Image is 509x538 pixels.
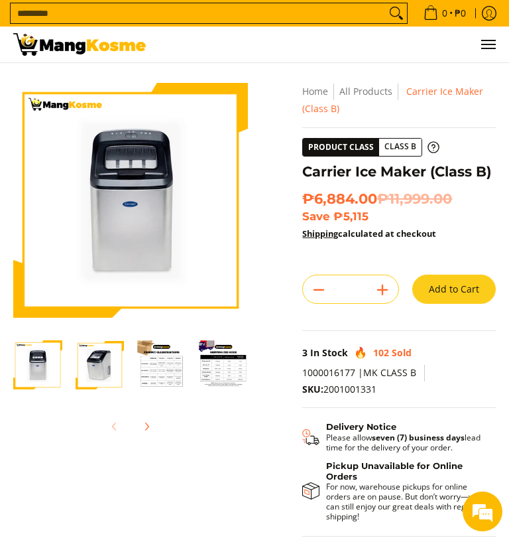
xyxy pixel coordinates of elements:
button: Next [132,412,161,441]
span: ₱0 [453,9,468,18]
span: 1000016177 |MK CLASS B [302,366,416,379]
span: Save [302,210,330,223]
span: Class B [379,139,422,155]
del: ₱11,999.00 [377,190,452,208]
button: Add [367,279,398,301]
span: SKU: [302,383,323,395]
span: Sold [392,346,412,359]
a: Shipping [302,228,338,239]
ul: Customer Navigation [159,27,496,62]
h1: Carrier Ice Maker (Class B) [302,163,496,180]
img: Carrier Ice Maker (Class B)-1 [13,340,62,389]
strong: seven (7) business days [372,432,465,443]
nav: Main Menu [159,27,496,62]
span: In Stock [310,346,348,359]
button: Add to Cart [412,275,496,304]
img: Carrier Ice Maker (Class B)-2 [76,340,125,389]
a: Home [302,85,328,98]
img: Carrier Ice Maker (Class B) | Mang Kosme [13,33,146,56]
a: All Products [339,85,392,98]
button: Search [386,3,407,23]
strong: Pickup Unavailable for Online Orders [326,460,463,482]
img: Carrier Ice Maker (Class B)-4 [199,340,249,389]
span: ₱6,884.00 [302,190,452,208]
span: 3 [302,346,308,359]
img: Carrier Ice Maker (Class B)-3 [137,340,186,389]
span: Carrier Ice Maker (Class B) [302,85,483,115]
p: For now, warehouse pickups for online orders are on pause. But don’t worry—you can still enjoy ou... [326,482,482,521]
span: • [420,6,470,21]
button: Shipping & Delivery [302,421,482,452]
p: Please allow lead time for the delivery of your order. [326,433,482,452]
span: 102 [373,346,389,359]
strong: calculated at checkout [302,228,436,239]
img: Carrier Ice Maker (Class B) [13,83,248,318]
button: Menu [480,27,496,62]
strong: Delivery Notice [326,421,396,432]
span: 2001001331 [302,383,376,395]
span: ₱5,115 [333,210,368,223]
span: Product Class [303,139,379,156]
button: Subtract [303,279,335,301]
a: Product Class Class B [302,138,439,157]
span: 0 [440,9,449,18]
nav: Breadcrumbs [302,83,496,117]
